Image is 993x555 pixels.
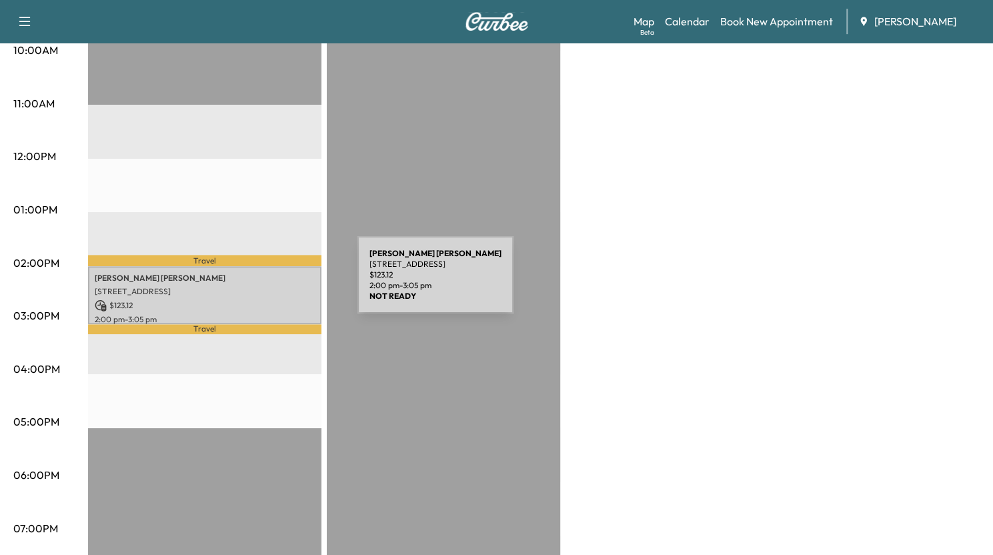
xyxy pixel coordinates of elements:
[13,520,58,536] p: 07:00PM
[640,27,654,37] div: Beta
[634,13,654,29] a: MapBeta
[88,255,321,265] p: Travel
[13,255,59,271] p: 02:00PM
[665,13,710,29] a: Calendar
[13,201,57,217] p: 01:00PM
[13,414,59,430] p: 05:00PM
[95,300,315,312] p: $ 123.12
[13,361,60,377] p: 04:00PM
[13,95,55,111] p: 11:00AM
[88,324,321,334] p: Travel
[95,314,315,325] p: 2:00 pm - 3:05 pm
[465,12,529,31] img: Curbee Logo
[95,273,315,284] p: [PERSON_NAME] [PERSON_NAME]
[874,13,956,29] span: [PERSON_NAME]
[95,286,315,297] p: [STREET_ADDRESS]
[13,308,59,324] p: 03:00PM
[13,467,59,483] p: 06:00PM
[13,148,56,164] p: 12:00PM
[13,42,58,58] p: 10:00AM
[720,13,833,29] a: Book New Appointment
